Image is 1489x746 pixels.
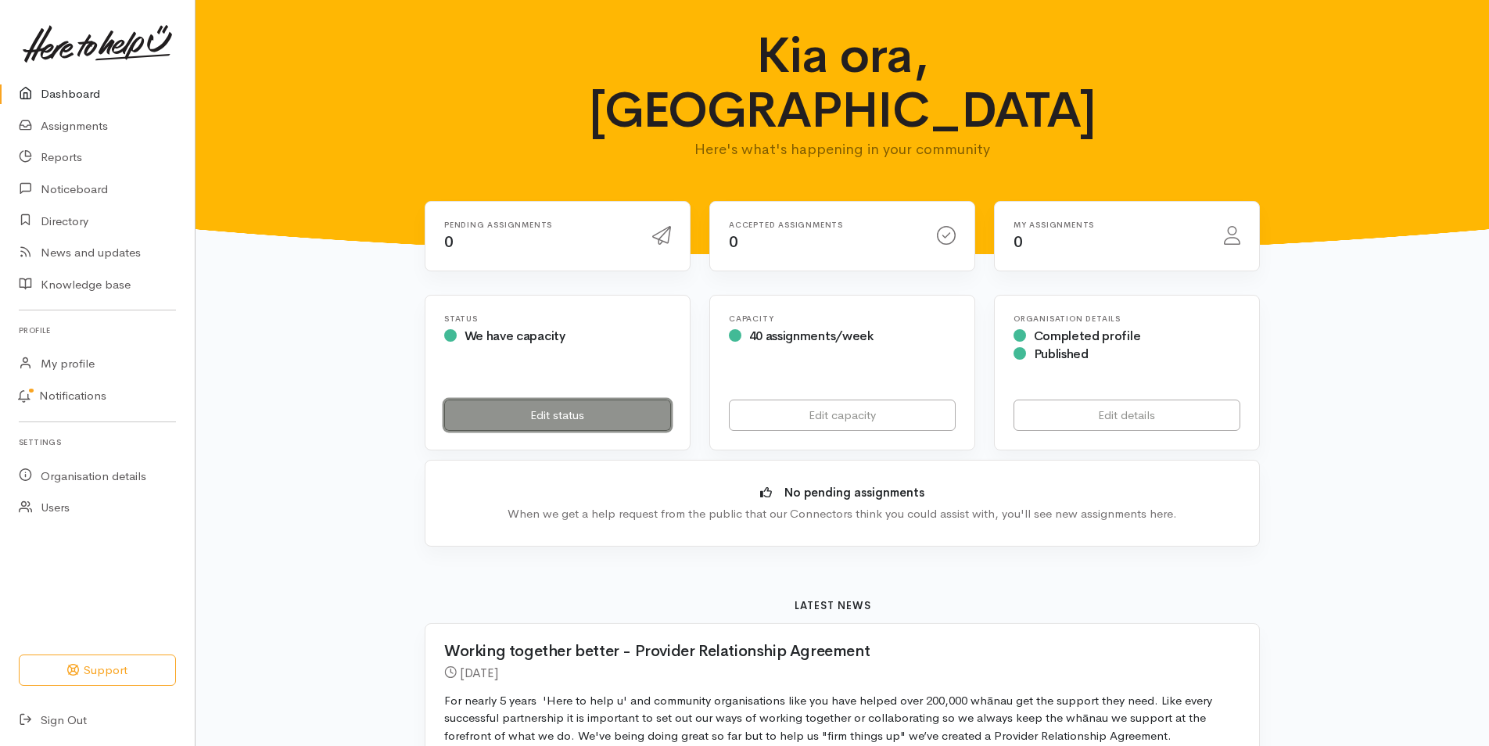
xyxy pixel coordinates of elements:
a: Edit capacity [729,400,956,432]
p: Here's what's happening in your community [538,138,1147,160]
b: Latest news [795,599,871,612]
h6: Capacity [729,314,956,323]
a: Edit status [444,400,671,432]
span: 0 [1014,232,1023,252]
span: 40 assignments/week [749,328,874,344]
span: 0 [729,232,738,252]
h6: Accepted assignments [729,221,918,229]
h2: Working together better - Provider Relationship Agreement [444,643,1222,660]
h1: Kia ora, [GEOGRAPHIC_DATA] [538,28,1147,138]
span: 0 [444,232,454,252]
button: Support [19,655,176,687]
span: Published [1034,346,1089,362]
h6: My assignments [1014,221,1205,229]
h6: Pending assignments [444,221,633,229]
span: Completed profile [1034,328,1141,344]
span: We have capacity [465,328,565,344]
h6: Profile [19,320,176,341]
time: [DATE] [460,665,498,681]
a: Edit details [1014,400,1240,432]
div: When we get a help request from the public that our Connectors think you could assist with, you'l... [449,505,1236,523]
p: For nearly 5 years 'Here to help u' and community organisations like you have helped over 200,000... [444,692,1240,745]
h6: Status [444,314,671,323]
b: No pending assignments [784,485,924,500]
h6: Organisation Details [1014,314,1240,323]
h6: Settings [19,432,176,453]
